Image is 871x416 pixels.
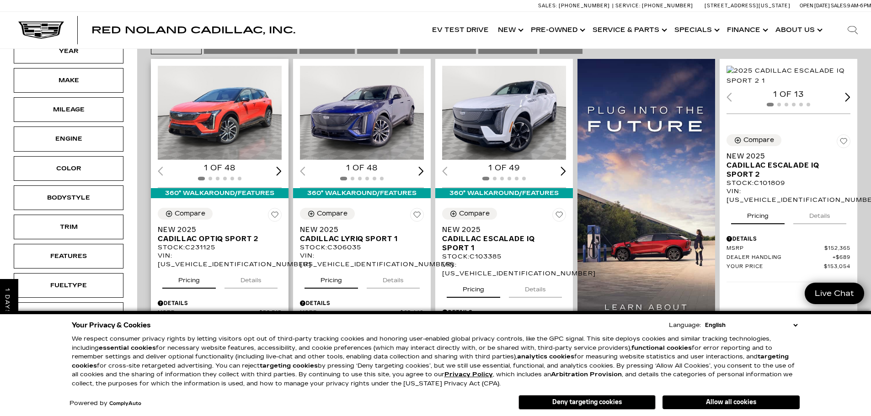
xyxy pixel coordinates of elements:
[293,188,431,198] div: 360° WalkAround/Features
[561,167,566,175] div: Next slide
[300,243,424,252] div: Stock : C306035
[793,204,846,224] button: details tab
[509,278,562,298] button: details tab
[559,3,610,9] span: [PHONE_NUMBER]
[300,225,424,243] a: New 2025Cadillac LYRIQ Sport 1
[158,66,283,160] div: 1 / 2
[615,3,641,9] span: Service:
[14,244,123,269] div: FeaturesFeatures
[518,395,656,410] button: Deny targeting cookies
[727,161,844,179] span: Cadillac ESCALADE IQ Sport 2
[427,12,493,48] a: EV Test Drive
[731,204,785,224] button: pricing tab
[442,308,566,316] div: Pricing Details - New 2025 Cadillac ESCALADE IQ Sport 1
[642,3,693,9] span: [PHONE_NUMBER]
[18,21,64,39] img: Cadillac Dark Logo with Cadillac White Text
[418,167,424,175] div: Next slide
[847,3,871,9] span: 9 AM-6 PM
[158,208,213,220] button: Compare Vehicle
[46,310,91,320] div: Transmission
[46,222,91,232] div: Trim
[158,225,275,234] span: New 2025
[46,163,91,174] div: Color
[526,12,588,48] a: Pre-Owned
[442,253,566,261] div: Stock : C103385
[727,245,850,252] a: MSRP $152,365
[727,66,852,86] img: 2025 Cadillac ESCALADE IQ Sport 2 1
[410,208,424,225] button: Save Vehicle
[46,193,91,203] div: Bodystyle
[367,269,420,289] button: details tab
[703,321,800,330] select: Language Select
[14,273,123,298] div: FueltypeFueltype
[14,156,123,181] div: ColorColor
[727,152,844,161] span: New 2025
[14,185,123,210] div: BodystyleBodystyle
[162,269,216,289] button: pricing tab
[727,263,824,270] span: Your Price
[727,187,850,204] div: VIN: [US_VEHICLE_IDENTIFICATION_NUMBER]
[727,152,850,179] a: New 2025Cadillac ESCALADE IQ Sport 2
[300,299,424,307] div: Pricing Details - New 2025 Cadillac LYRIQ Sport 1
[805,283,864,304] a: Live Chat
[588,12,670,48] a: Service & Parts
[14,97,123,122] div: MileageMileage
[14,215,123,239] div: TrimTrim
[14,302,123,327] div: TransmissionTransmission
[300,66,425,160] img: 2025 Cadillac LYRIQ Sport 1 1
[224,269,278,289] button: details tab
[444,371,493,378] a: Privacy Policy
[46,280,91,290] div: Fueltype
[158,310,259,316] span: MSRP
[400,310,424,316] span: $65,440
[305,269,358,289] button: pricing tab
[442,234,559,253] span: Cadillac ESCALADE IQ Sport 1
[517,353,574,360] strong: analytics cookies
[158,225,282,243] a: New 2025Cadillac OPTIQ Sport 2
[447,278,500,298] button: pricing tab
[158,66,283,160] img: 2025 Cadillac OPTIQ Sport 2 1
[727,90,850,100] div: 1 of 13
[493,12,526,48] a: New
[810,288,859,299] span: Live Chat
[14,68,123,93] div: MakeMake
[158,163,282,173] div: 1 of 48
[824,263,850,270] span: $153,054
[442,163,566,173] div: 1 of 49
[268,208,282,225] button: Save Vehicle
[663,395,800,409] button: Allow all cookies
[151,188,289,198] div: 360° WalkAround/Features
[300,310,400,316] span: MSRP
[771,12,825,48] a: About Us
[727,245,824,252] span: MSRP
[46,251,91,261] div: Features
[824,245,850,252] span: $152,365
[300,310,424,316] a: MSRP $65,440
[833,254,850,261] span: $689
[727,179,850,187] div: Stock : C101809
[670,12,722,48] a: Specials
[435,188,573,198] div: 360° WalkAround/Features
[158,299,282,307] div: Pricing Details - New 2025 Cadillac OPTIQ Sport 2
[158,310,282,316] a: MSRP $58,315
[552,208,566,225] button: Save Vehicle
[727,66,852,86] div: 1 / 2
[538,3,557,9] span: Sales:
[91,26,295,35] a: Red Noland Cadillac, Inc.
[837,134,850,152] button: Save Vehicle
[442,66,567,160] div: 1 / 2
[91,25,295,36] span: Red Noland Cadillac, Inc.
[727,254,833,261] span: Dealer Handling
[727,263,850,270] a: Your Price $153,054
[722,12,771,48] a: Finance
[743,136,774,144] div: Compare
[260,362,318,369] strong: targeting cookies
[14,126,123,151] div: EngineEngine
[72,319,151,332] span: Your Privacy & Cookies
[276,167,282,175] div: Next slide
[831,3,847,9] span: Sales:
[259,310,282,316] span: $58,315
[669,322,701,328] div: Language:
